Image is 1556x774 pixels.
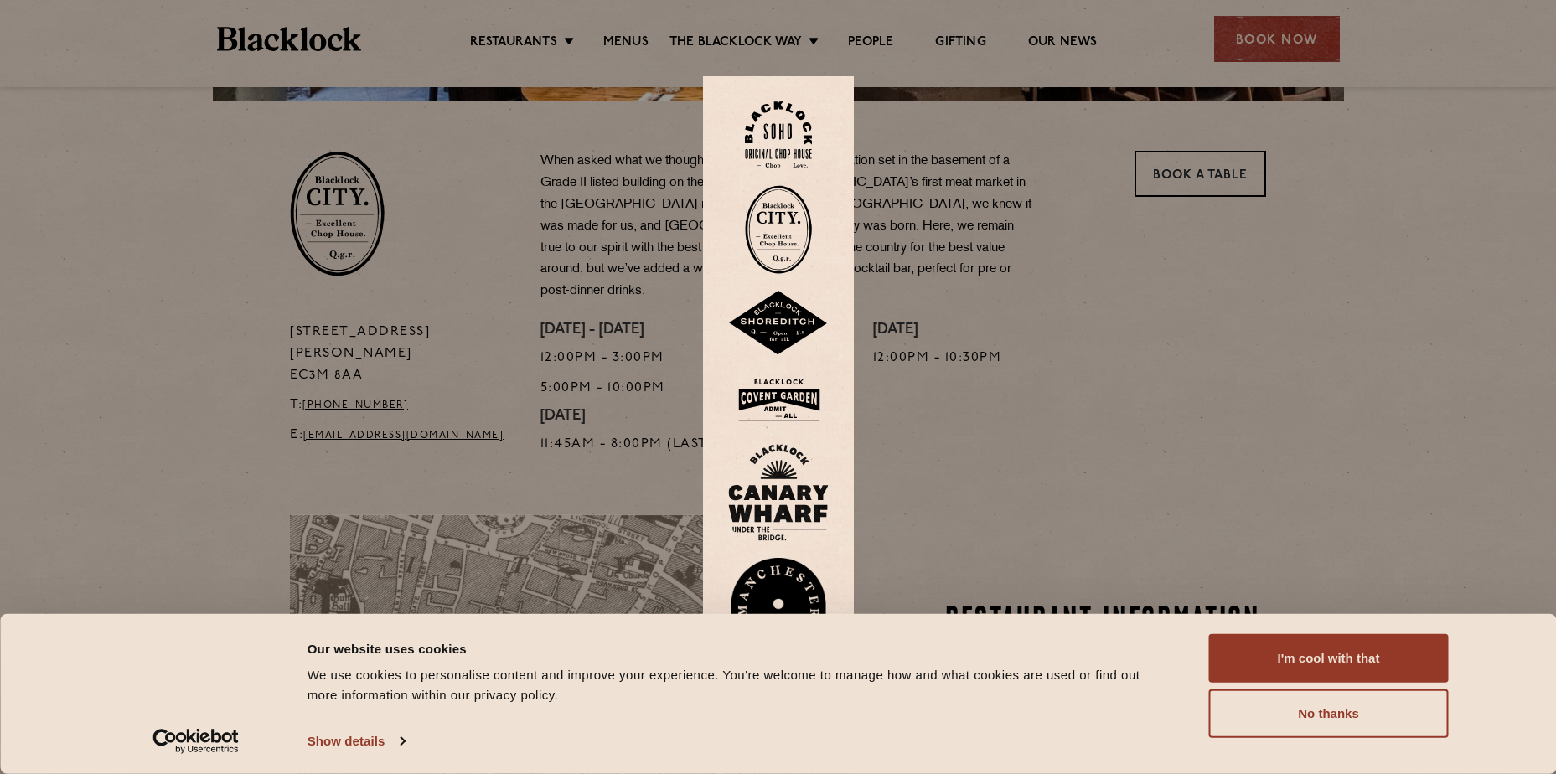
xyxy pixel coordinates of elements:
[745,185,812,274] img: City-stamp-default.svg
[1209,634,1449,683] button: I'm cool with that
[728,558,829,673] img: BL_Manchester_Logo-bleed.png
[1209,689,1449,738] button: No thanks
[728,373,829,427] img: BLA_1470_CoventGarden_Website_Solid.svg
[745,101,812,169] img: Soho-stamp-default.svg
[728,444,829,541] img: BL_CW_Logo_Website.svg
[308,638,1171,658] div: Our website uses cookies
[122,729,269,754] a: Usercentrics Cookiebot - opens in a new window
[728,291,829,356] img: Shoreditch-stamp-v2-default.svg
[308,665,1171,705] div: We use cookies to personalise content and improve your experience. You're welcome to manage how a...
[308,729,405,754] a: Show details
